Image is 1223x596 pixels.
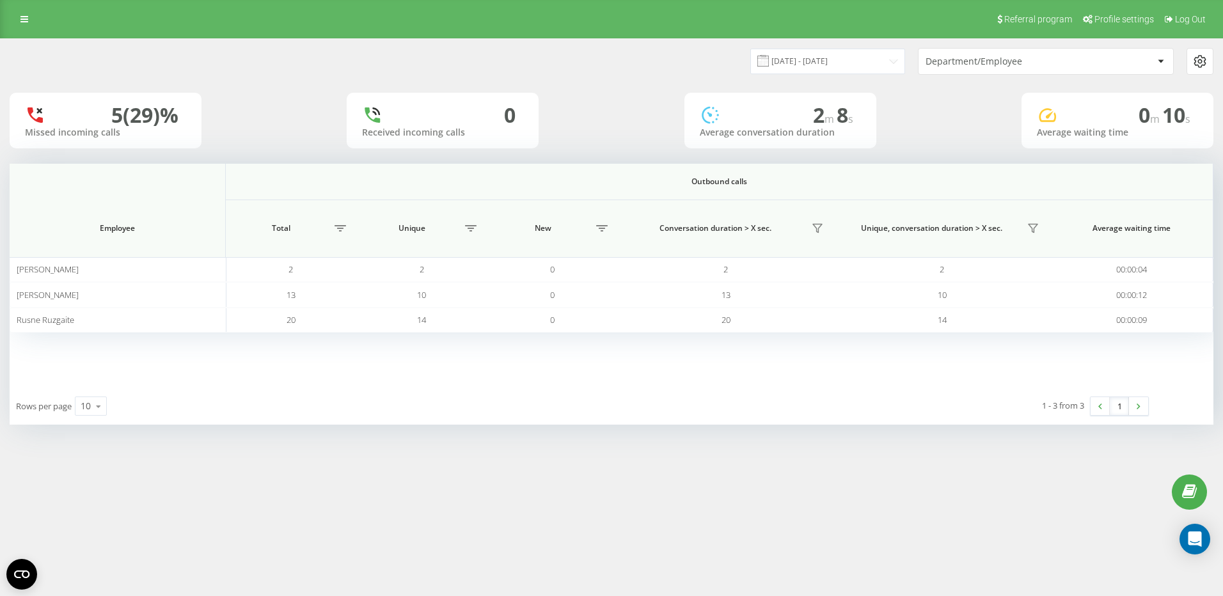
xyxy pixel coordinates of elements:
[938,289,947,301] span: 10
[837,101,853,129] span: 8
[420,263,424,275] span: 2
[81,400,91,412] div: 10
[1042,399,1084,412] div: 1 - 3 from 3
[723,263,728,275] span: 2
[17,263,79,275] span: [PERSON_NAME]
[1004,14,1072,24] span: Referral program
[550,289,555,301] span: 0
[1175,14,1206,24] span: Log Out
[363,223,461,233] span: Unique
[813,101,837,129] span: 2
[550,314,555,325] span: 0
[722,314,730,325] span: 20
[1185,112,1190,126] span: s
[1094,14,1154,24] span: Profile settings
[1162,101,1190,129] span: 10
[362,127,523,138] div: Received incoming calls
[840,223,1023,233] span: Unique, conversation duration > Х sec.
[287,289,296,301] span: 13
[494,223,592,233] span: New
[6,559,37,590] button: Open CMP widget
[1180,524,1210,554] div: Open Intercom Messenger
[281,176,1158,187] span: Outbound calls
[417,289,426,301] span: 10
[926,56,1078,67] div: Department/Employee
[825,112,837,126] span: m
[16,400,72,412] span: Rows per page
[1064,223,1199,233] span: Average waiting time
[848,112,853,126] span: s
[417,314,426,325] span: 14
[1110,397,1129,415] a: 1
[940,263,944,275] span: 2
[1150,112,1162,126] span: m
[25,127,186,138] div: Missed incoming calls
[17,289,79,301] span: [PERSON_NAME]
[550,263,555,275] span: 0
[938,314,947,325] span: 14
[1050,257,1213,282] td: 00:00:04
[700,127,861,138] div: Average conversation duration
[1050,282,1213,307] td: 00:00:12
[504,103,516,127] div: 0
[288,263,293,275] span: 2
[287,314,296,325] span: 20
[26,223,209,233] span: Employee
[1037,127,1198,138] div: Average waiting time
[111,103,178,127] div: 5 (29)%
[624,223,807,233] span: Conversation duration > Х sec.
[722,289,730,301] span: 13
[1139,101,1162,129] span: 0
[1050,308,1213,333] td: 00:00:09
[17,314,74,325] span: Rusne Ruzgaite
[232,223,331,233] span: Total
